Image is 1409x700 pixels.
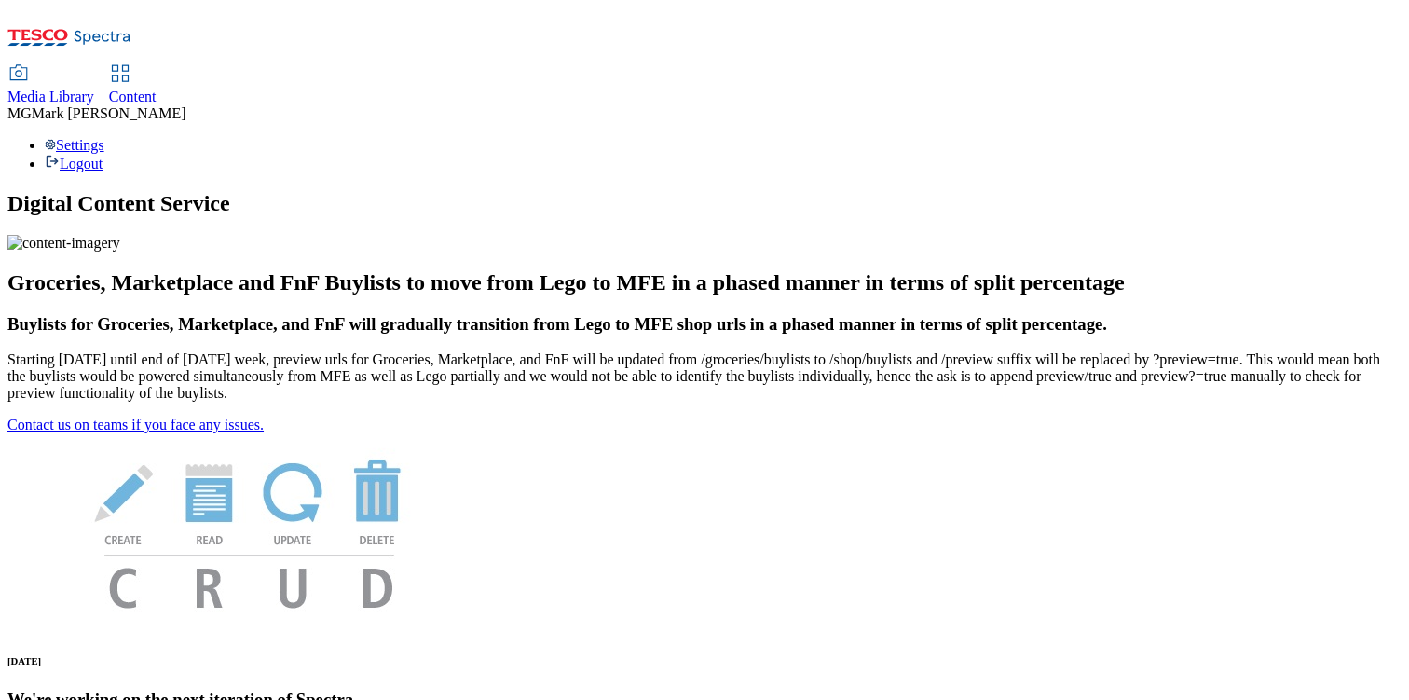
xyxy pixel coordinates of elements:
span: Content [109,89,157,104]
a: Settings [45,137,104,153]
h1: Digital Content Service [7,191,1402,216]
h6: [DATE] [7,655,1402,666]
p: Starting [DATE] until end of [DATE] week, preview urls for Groceries, Marketplace, and FnF will b... [7,351,1402,402]
a: Contact us on teams if you face any issues. [7,417,264,432]
a: Media Library [7,66,94,105]
h3: Buylists for Groceries, Marketplace, and FnF will gradually transition from Lego to MFE shop urls... [7,314,1402,335]
h2: Groceries, Marketplace and FnF Buylists to move from Lego to MFE in a phased manner in terms of s... [7,270,1402,295]
a: Content [109,66,157,105]
a: Logout [45,156,103,172]
span: Media Library [7,89,94,104]
img: News Image [7,433,492,628]
img: content-imagery [7,235,120,252]
span: MG [7,105,32,121]
span: Mark [PERSON_NAME] [32,105,186,121]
